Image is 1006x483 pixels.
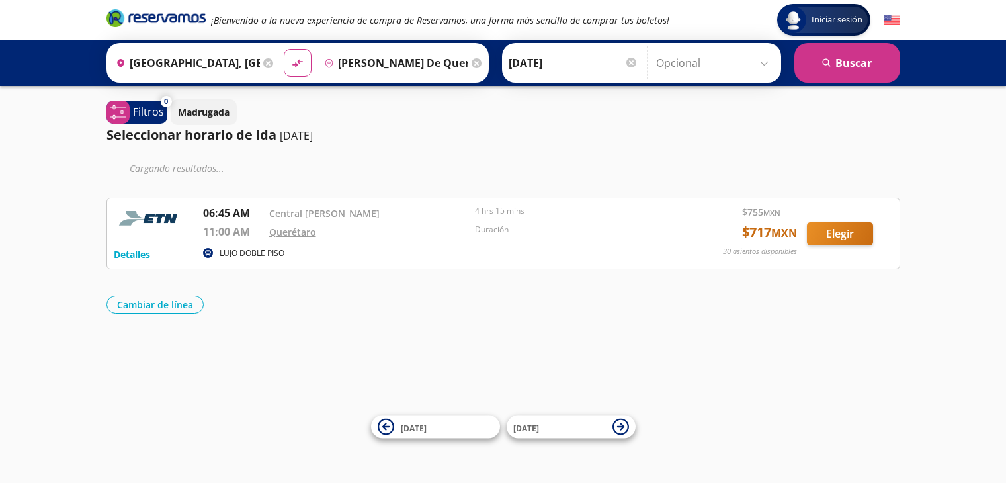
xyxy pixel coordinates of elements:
input: Elegir Fecha [509,46,638,79]
input: Buscar Destino [319,46,468,79]
input: Buscar Origen [110,46,260,79]
button: 0Filtros [106,101,167,124]
input: Opcional [656,46,775,79]
span: [DATE] [401,422,427,433]
em: ¡Bienvenido a la nueva experiencia de compra de Reservamos, una forma más sencilla de comprar tus... [211,14,669,26]
p: Seleccionar horario de ida [106,125,276,145]
button: Buscar [794,43,900,83]
button: [DATE] [371,416,500,439]
p: 11:00 AM [203,224,263,240]
img: RESERVAMOS [114,205,187,232]
button: Detalles [114,247,150,261]
span: Iniciar sesión [806,13,868,26]
em: Cargando resultados ... [130,162,224,175]
span: 0 [164,96,168,107]
small: MXN [771,226,797,240]
i: Brand Logo [106,8,206,28]
a: Brand Logo [106,8,206,32]
button: English [884,12,900,28]
p: [DATE] [280,128,313,144]
span: $ 717 [742,222,797,242]
p: 4 hrs 15 mins [475,205,675,217]
p: Madrugada [178,105,230,119]
a: Querétaro [269,226,316,238]
p: LUJO DOBLE PISO [220,247,284,259]
p: Filtros [133,104,164,120]
small: MXN [763,208,780,218]
a: Central [PERSON_NAME] [269,207,380,220]
button: Cambiar de línea [106,296,204,314]
button: Madrugada [171,99,237,125]
p: Duración [475,224,675,236]
button: Elegir [807,222,873,245]
span: [DATE] [513,422,539,433]
p: 06:45 AM [203,205,263,221]
span: $ 755 [742,205,780,219]
button: [DATE] [507,416,636,439]
p: 30 asientos disponibles [723,246,797,257]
